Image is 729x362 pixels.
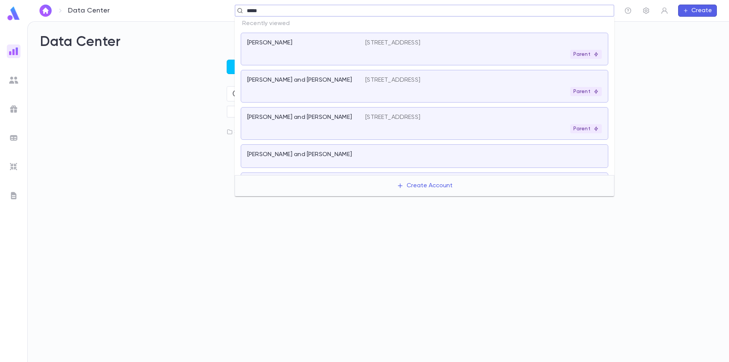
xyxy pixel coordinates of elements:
[570,50,602,59] div: Parent
[9,47,18,56] img: reports_gradient.dbe2566a39951672bc459a78b45e2f92.svg
[573,126,599,132] p: Parent
[247,151,352,158] p: [PERSON_NAME] and [PERSON_NAME]
[247,39,292,47] p: [PERSON_NAME]
[9,162,18,171] img: imports_grey.530a8a0e642e233f2baf0ef88e8c9fcb.svg
[391,179,459,193] button: Create Account
[68,6,110,15] p: Data Center
[9,191,18,200] img: letters_grey.7941b92b52307dd3b8a917253454ce1c.svg
[227,60,530,74] button: Start a List
[9,133,18,142] img: batches_grey.339ca447c9d9533ef1741baa751efc33.svg
[365,76,420,84] p: [STREET_ADDRESS]
[40,34,717,51] h2: Data Center
[365,39,420,47] p: [STREET_ADDRESS]
[9,76,18,85] img: students_grey.60c7aba0da46da39d6d829b817ac14fc.svg
[227,128,530,136] p: School Lists
[235,17,614,30] p: Recently viewed
[365,114,420,121] p: [STREET_ADDRESS]
[6,6,21,21] img: logo
[232,108,286,115] span: Created by Me
[227,106,291,118] div: Created by Me
[573,51,599,57] p: Parent
[570,124,602,133] div: Parent
[247,114,352,121] p: [PERSON_NAME] and [PERSON_NAME]
[570,87,602,96] div: Parent
[9,104,18,114] img: campaigns_grey.99e729a5f7ee94e3726e6486bddda8f1.svg
[247,76,352,84] p: [PERSON_NAME] and [PERSON_NAME]
[573,89,599,95] p: Parent
[41,8,50,14] img: home_white.a664292cf8c1dea59945f0da9f25487c.svg
[678,5,717,17] button: Create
